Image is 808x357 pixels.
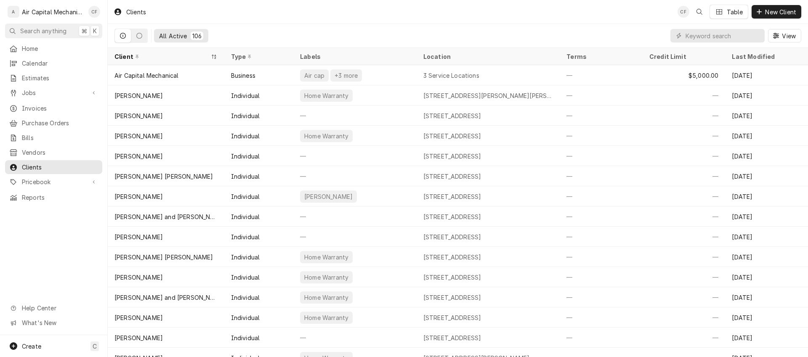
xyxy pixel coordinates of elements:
div: — [293,106,417,126]
div: — [643,146,726,166]
span: Purchase Orders [22,119,98,127]
div: [PERSON_NAME] [114,313,163,322]
div: A [8,6,19,18]
div: Home Warranty [303,273,349,282]
span: ⌘ [81,26,87,35]
div: Individual [231,111,260,120]
span: Bills [22,133,98,142]
div: — [643,206,726,227]
div: [DATE] [725,126,808,146]
span: Invoices [22,104,98,113]
div: [STREET_ADDRESS] [423,152,481,161]
div: Labels [300,52,410,61]
div: [PERSON_NAME] [114,152,163,161]
div: — [643,85,726,106]
span: What's New [22,318,97,327]
div: Individual [231,132,260,140]
div: — [643,307,726,328]
div: [PERSON_NAME] [114,333,163,342]
div: — [560,206,643,227]
div: Individual [231,273,260,282]
div: — [293,146,417,166]
div: Home Warranty [303,313,349,322]
input: Keyword search [686,29,760,42]
div: [STREET_ADDRESS] [423,273,481,282]
span: View [780,32,797,40]
div: [PERSON_NAME] [PERSON_NAME] [114,172,213,181]
div: [DATE] [725,106,808,126]
div: Individual [231,192,260,201]
button: New Client [752,5,801,19]
span: Create [22,343,41,350]
div: [STREET_ADDRESS] [423,233,481,241]
div: — [560,328,643,348]
div: Home Warranty [303,132,349,140]
a: Go to Pricebook [5,175,102,189]
div: — [643,328,726,348]
div: Home Warranty [303,253,349,262]
div: Client [114,52,209,61]
div: [STREET_ADDRESS] [423,313,481,322]
div: — [560,287,643,307]
span: Clients [22,163,98,172]
div: [DATE] [725,85,808,106]
div: Individual [231,212,260,221]
span: Pricebook [22,177,85,186]
div: [DATE] [725,206,808,227]
div: Individual [231,333,260,342]
div: [PERSON_NAME] [114,192,163,201]
div: [DATE] [725,166,808,186]
div: [STREET_ADDRESS] [423,192,481,201]
div: [STREET_ADDRESS] [423,293,481,302]
span: Jobs [22,88,85,97]
div: — [643,267,726,287]
div: CF [678,6,689,18]
a: Reports [5,190,102,204]
div: [DATE] [725,146,808,166]
span: New Client [763,8,798,16]
div: — [293,227,417,247]
a: Home [5,42,102,56]
div: — [293,166,417,186]
div: — [293,328,417,348]
span: Home [22,44,98,53]
div: Location [423,52,553,61]
div: [DATE] [725,186,808,206]
div: Individual [231,152,260,161]
div: Individual [231,172,260,181]
div: [STREET_ADDRESS] [423,172,481,181]
div: [DATE] [725,247,808,267]
a: Go to Help Center [5,301,102,315]
div: [STREET_ADDRESS][PERSON_NAME][PERSON_NAME][PERSON_NAME] [423,91,553,100]
div: [DATE] [725,328,808,348]
span: C [93,342,97,351]
a: Calendar [5,56,102,70]
div: Individual [231,233,260,241]
div: [PERSON_NAME] [PERSON_NAME] [114,253,213,262]
span: Vendors [22,148,98,157]
div: [PERSON_NAME] and [PERSON_NAME] [114,293,218,302]
div: All Active [159,32,187,40]
div: Charles Faure's Avatar [678,6,689,18]
div: 3 Service Locations [423,71,479,80]
div: Credit Limit [649,52,717,61]
span: Search anything [20,26,66,35]
div: [STREET_ADDRESS] [423,111,481,120]
div: [PERSON_NAME] [114,233,163,241]
div: Table [727,8,743,16]
div: [STREET_ADDRESS] [423,212,481,221]
button: Open search [693,5,706,19]
div: [STREET_ADDRESS] [423,132,481,140]
div: Business [231,71,255,80]
a: Clients [5,160,102,174]
div: — [560,106,643,126]
a: Go to What's New [5,316,102,330]
div: [STREET_ADDRESS] [423,333,481,342]
div: Air Capital Mechanical [114,71,179,80]
span: Calendar [22,59,98,68]
div: [DATE] [725,65,808,85]
div: [DATE] [725,267,808,287]
div: [PERSON_NAME] [114,91,163,100]
div: +3 more [334,71,359,80]
div: $5,000.00 [643,65,726,85]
